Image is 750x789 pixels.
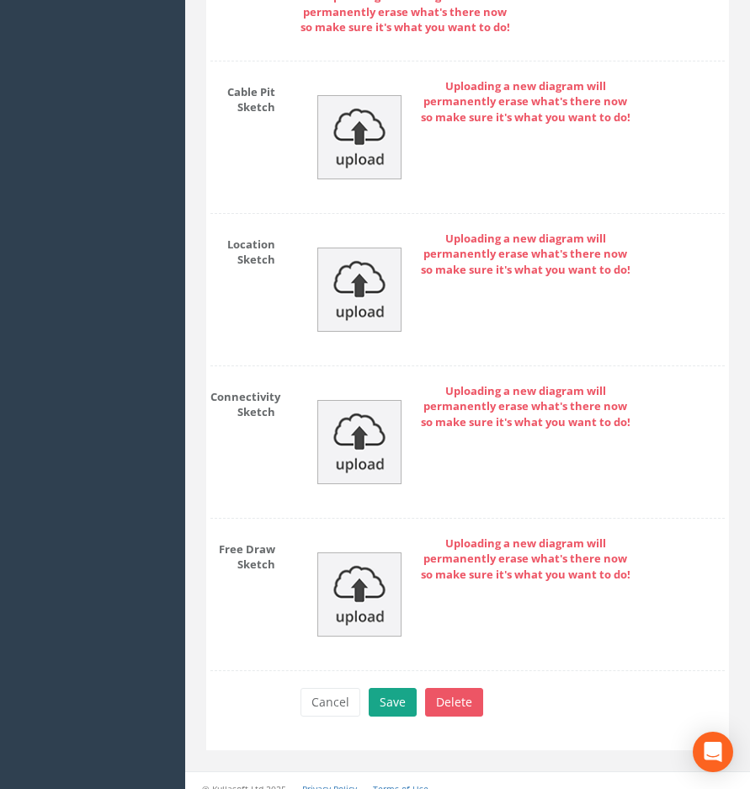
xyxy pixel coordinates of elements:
strong: Uploading a new diagram will permanently erase what's there now so make sure it's what you want t... [421,78,630,125]
strong: Uploading a new diagram will permanently erase what's there now so make sure it's what you want t... [421,383,630,429]
label: Cable Pit Sketch [198,78,288,115]
button: Delete [425,688,483,717]
img: upload_icon.png [317,248,402,332]
button: Cancel [301,688,360,717]
label: Connectivity Sketch [198,383,288,420]
label: Location Sketch [198,231,288,268]
img: upload_icon.png [317,552,402,637]
img: upload_icon.png [317,400,402,484]
img: upload_icon.png [317,95,402,179]
strong: Uploading a new diagram will permanently erase what's there now so make sure it's what you want t... [421,536,630,582]
button: Save [369,688,417,717]
strong: Uploading a new diagram will permanently erase what's there now so make sure it's what you want t... [421,231,630,277]
div: Open Intercom Messenger [693,732,733,772]
label: Free Draw Sketch [198,536,288,573]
